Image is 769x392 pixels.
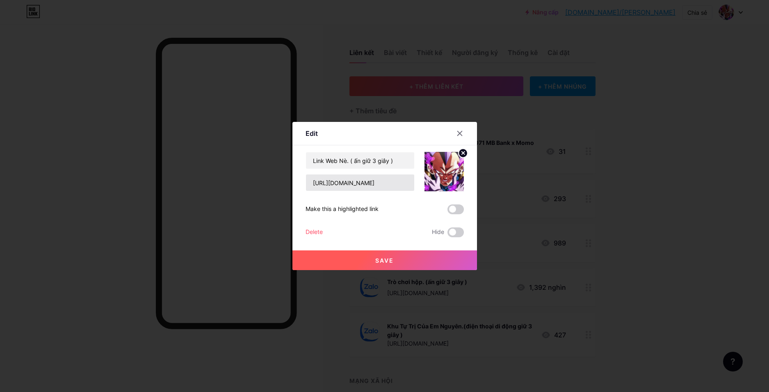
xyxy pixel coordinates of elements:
input: Title [306,152,414,169]
img: link_thumbnail [424,152,464,191]
div: Edit [306,128,318,138]
div: Delete [306,227,323,237]
button: Save [292,250,477,270]
input: URL [306,174,414,191]
div: Make this a highlighted link [306,204,379,214]
span: Hide [432,227,444,237]
span: Save [375,257,394,264]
